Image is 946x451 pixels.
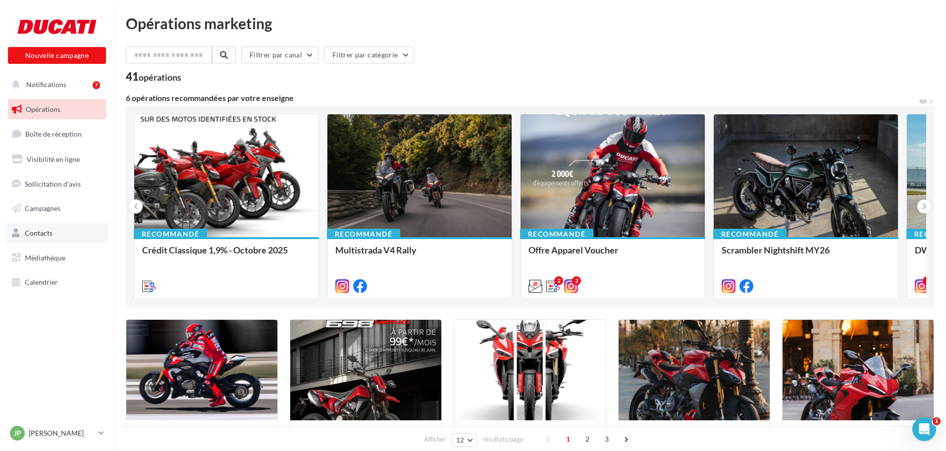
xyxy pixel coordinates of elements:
[572,276,581,285] div: 2
[6,99,108,120] a: Opérations
[25,179,81,188] span: Sollicitation d'avis
[134,229,207,240] div: Recommandé
[6,123,108,145] a: Boîte de réception
[25,278,58,286] span: Calendrier
[912,417,936,441] iframe: Intercom live chat
[554,276,563,285] div: 2
[126,71,181,82] div: 41
[560,431,576,447] span: 1
[933,417,941,425] span: 1
[25,204,60,212] span: Campagnes
[27,155,80,163] span: Visibilité en ligne
[579,431,595,447] span: 2
[6,149,108,170] a: Visibilité en ligne
[335,245,504,265] div: Multistrada V4 Rally
[6,272,108,293] a: Calendrier
[6,174,108,195] a: Sollicitation d'avis
[25,130,82,138] span: Boîte de réception
[324,47,414,63] button: Filtrer par catégorie
[93,81,100,89] div: 7
[424,435,446,444] span: Afficher
[6,223,108,244] a: Contacts
[6,74,104,95] button: Notifications 7
[139,73,181,82] div: opérations
[26,80,66,89] span: Notifications
[327,229,400,240] div: Recommandé
[126,16,934,31] div: Opérations marketing
[26,105,60,113] span: Opérations
[482,435,524,444] span: résultats/page
[142,245,311,265] div: Crédit Classique 1,9% - Octobre 2025
[126,94,918,102] div: 6 opérations recommandées par votre enseigne
[6,198,108,219] a: Campagnes
[29,428,95,438] p: [PERSON_NAME]
[923,276,932,285] div: 5
[713,229,787,240] div: Recommandé
[456,436,465,444] span: 12
[6,248,108,268] a: Médiathèque
[520,229,593,240] div: Recommandé
[25,253,65,262] span: Médiathèque
[241,47,318,63] button: Filtrer par canal
[14,428,21,438] span: JP
[452,433,477,447] button: 12
[8,47,106,64] button: Nouvelle campagne
[528,245,697,265] div: Offre Apparel Voucher
[599,431,615,447] span: 3
[8,424,106,443] a: JP [PERSON_NAME]
[25,229,53,237] span: Contacts
[722,245,890,265] div: Scrambler Nightshift MY26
